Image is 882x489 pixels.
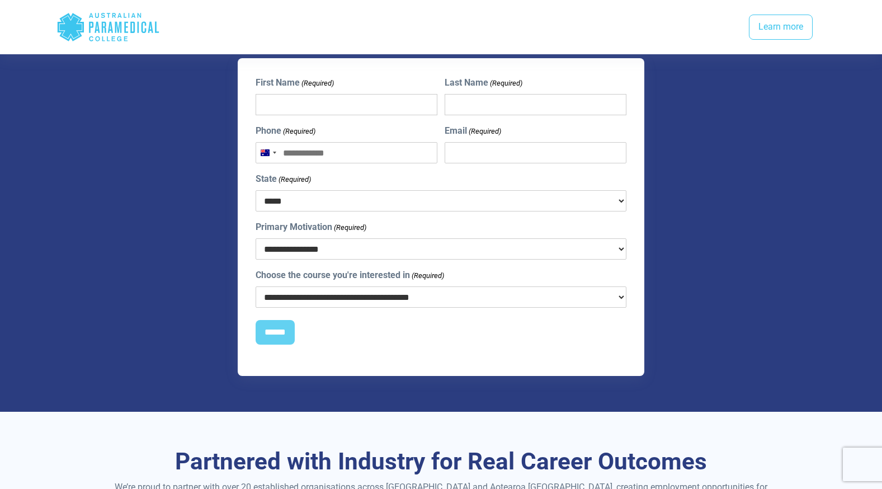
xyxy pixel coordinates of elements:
h3: Partnered with Industry for Real Career Outcomes [114,448,768,476]
label: Phone [256,124,315,138]
span: (Required) [277,174,311,185]
label: Last Name [445,76,522,90]
label: State [256,172,311,186]
label: First Name [256,76,334,90]
label: Primary Motivation [256,220,366,234]
span: (Required) [300,78,334,89]
button: Selected country [256,143,280,163]
div: Australian Paramedical College [56,9,160,45]
label: Choose the course you're interested in [256,269,444,282]
label: Email [445,124,501,138]
span: (Required) [411,270,444,281]
span: (Required) [333,222,366,233]
span: (Required) [468,126,502,137]
span: (Required) [489,78,523,89]
span: (Required) [282,126,315,137]
a: Learn more [749,15,813,40]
